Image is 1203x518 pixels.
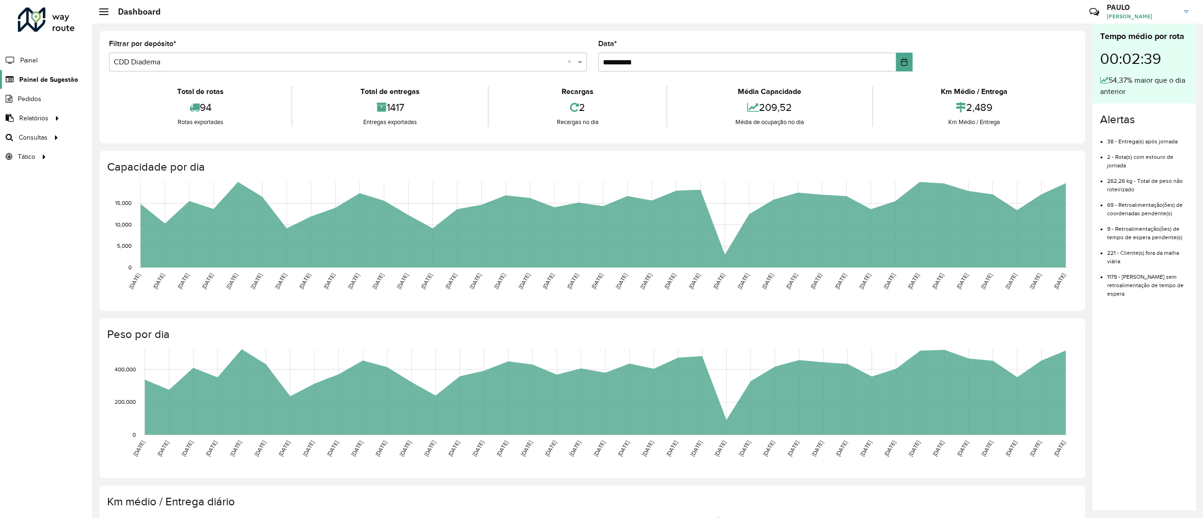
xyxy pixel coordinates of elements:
text: [DATE] [326,440,339,457]
text: [DATE] [132,440,146,457]
text: [DATE] [617,440,630,457]
text: [DATE] [517,272,531,290]
text: [DATE] [835,440,848,457]
div: Recargas [491,86,664,97]
text: [DATE] [493,272,507,290]
text: [DATE] [786,440,800,457]
text: [DATE] [785,272,798,290]
h4: Capacidade por dia [107,160,1076,174]
text: [DATE] [1053,272,1066,290]
button: Choose Date [896,53,913,71]
div: 1417 [295,97,485,118]
text: 5,000 [117,243,132,249]
div: 209,52 [670,97,869,118]
text: [DATE] [665,440,679,457]
text: 10,000 [115,221,132,228]
label: Filtrar por depósito [109,38,176,49]
text: [DATE] [273,272,287,290]
text: [DATE] [931,440,945,457]
text: [DATE] [980,272,993,290]
a: Contato Rápido [1084,2,1104,22]
div: Km Médio / Entrega [875,86,1073,97]
text: [DATE] [883,272,896,290]
text: 15,000 [115,200,132,206]
text: 0 [128,264,132,270]
span: Clear all [567,56,575,68]
text: [DATE] [615,272,628,290]
text: [DATE] [371,272,385,290]
text: [DATE] [447,440,461,457]
text: [DATE] [201,272,214,290]
div: 2,489 [875,97,1073,118]
h4: Km médio / Entrega diário [107,495,1076,509]
li: 1179 - [PERSON_NAME] sem retroalimentação de tempo de espera [1107,266,1188,298]
text: [DATE] [302,440,315,457]
text: [DATE] [520,440,533,457]
li: 38 - Entrega(s) após jornada [1107,130,1188,146]
text: [DATE] [811,440,824,457]
text: [DATE] [471,440,485,457]
text: [DATE] [907,440,921,457]
text: [DATE] [859,440,873,457]
span: Pedidos [18,94,41,104]
text: [DATE] [592,440,606,457]
text: [DATE] [176,272,190,290]
div: 2 [491,97,664,118]
text: [DATE] [204,440,218,457]
text: [DATE] [663,272,677,290]
h3: PAULO [1107,3,1177,12]
text: [DATE] [398,440,412,457]
text: [DATE] [568,440,582,457]
div: 54,37% maior que o dia anterior [1100,75,1188,97]
text: [DATE] [277,440,291,457]
text: [DATE] [541,272,555,290]
text: [DATE] [156,440,170,457]
text: [DATE] [229,440,242,457]
li: 69 - Retroalimentação(ões) de coordenadas pendente(s) [1107,194,1188,218]
text: [DATE] [1004,440,1018,457]
div: Rotas exportadas [111,118,289,127]
div: Tempo médio por rota [1100,30,1188,43]
text: [DATE] [495,440,509,457]
text: [DATE] [931,272,945,290]
h4: Peso por dia [107,328,1076,341]
text: 400,000 [115,366,136,372]
text: [DATE] [590,272,604,290]
span: Painel de Sugestão [19,75,78,85]
text: [DATE] [347,272,360,290]
text: [DATE] [420,272,433,290]
span: Consultas [19,133,47,142]
text: [DATE] [566,272,579,290]
text: [DATE] [225,272,239,290]
label: Data [598,38,617,49]
text: [DATE] [641,440,655,457]
text: [DATE] [128,272,141,290]
div: Média Capacidade [670,86,869,97]
text: [DATE] [396,272,409,290]
div: Total de rotas [111,86,289,97]
div: Km Médio / Entrega [875,118,1073,127]
div: 94 [111,97,289,118]
text: [DATE] [980,440,994,457]
text: [DATE] [298,272,312,290]
li: 2 - Rota(s) com estouro de jornada [1107,146,1188,170]
div: Entregas exportadas [295,118,485,127]
text: [DATE] [687,272,701,290]
text: [DATE] [883,440,897,457]
h2: Dashboard [109,7,161,17]
text: [DATE] [762,440,775,457]
text: [DATE] [809,272,823,290]
text: [DATE] [422,440,436,457]
text: [DATE] [1029,440,1042,457]
text: [DATE] [469,272,482,290]
text: [DATE] [955,272,969,290]
div: Recargas no dia [491,118,664,127]
span: Relatórios [19,113,48,123]
text: [DATE] [738,440,751,457]
span: Tático [18,152,35,162]
text: [DATE] [1004,272,1018,290]
div: Média de ocupação no dia [670,118,869,127]
text: [DATE] [639,272,653,290]
text: 200,000 [115,399,136,405]
text: [DATE] [761,272,774,290]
